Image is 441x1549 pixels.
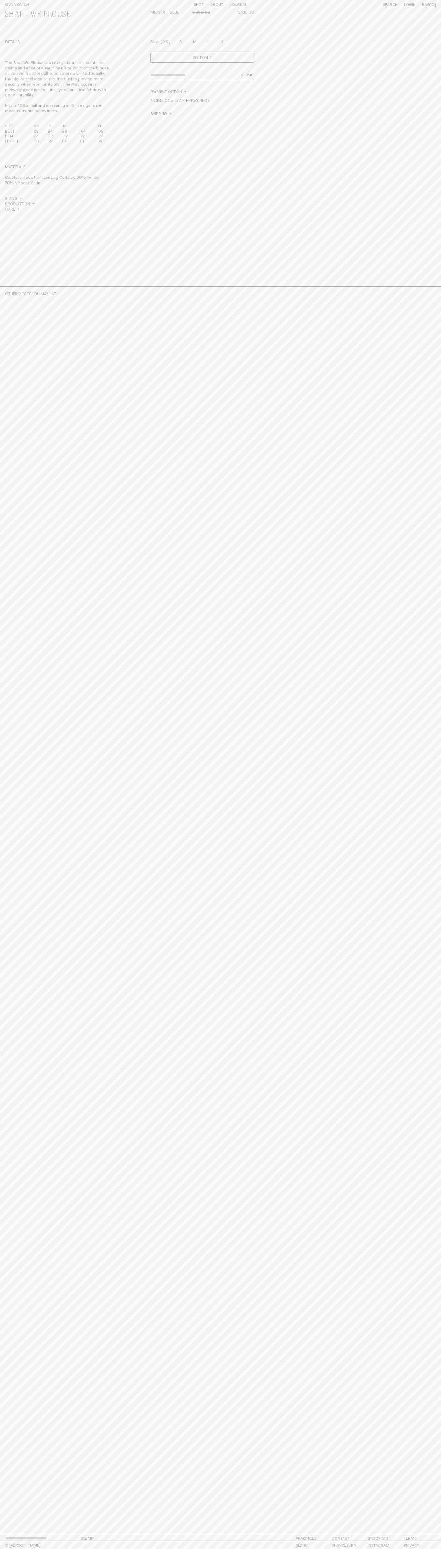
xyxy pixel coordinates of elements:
td: 99 [56,129,73,135]
a: Ship/Return [332,1544,356,1548]
a: Instagram [368,1544,389,1548]
td: 60 [56,139,73,144]
a: (INFO) [197,99,209,103]
a: Search [383,3,398,7]
summary: About [210,3,223,8]
h4: Details [5,40,109,45]
a: Home [5,3,29,7]
td: 112 [44,134,56,139]
td: 58 [29,139,44,144]
span: $360.00 [192,11,210,15]
td: 117 [56,134,73,139]
p: Size: [150,40,159,45]
th: L [73,124,91,129]
th: HEM [5,134,29,139]
th: XL [91,124,109,129]
button: Submit [81,1537,94,1541]
span: $180.00 [238,11,254,15]
summary: Production [5,202,35,207]
td: 61 [73,139,91,144]
span: Bag [422,3,430,7]
th: BUST [5,129,29,135]
td: 59 [44,139,56,144]
p: S [179,40,182,45]
a: Sizing [296,1544,308,1548]
th: XS [29,124,44,129]
a: Practices [296,1537,316,1541]
span: Submit [241,73,254,77]
td: 122 [73,134,91,139]
h4: Materials [5,165,109,170]
th: SIZE [5,124,29,129]
a: Terms [404,1537,416,1541]
a: Shipping [150,112,172,117]
a: Privacy [404,1544,419,1548]
td: 109 [91,129,109,135]
h3: Midnight Blue [150,10,179,35]
p: Carefully made from Lenzing Certified 30% Tencel 70% Viscose Satin [5,175,109,186]
button: Submit [241,73,254,78]
h2: Shall We Blouse [5,10,109,19]
a: Shop [194,3,204,7]
td: 104 [73,129,91,135]
th: LENGTH [5,139,29,144]
th: M [56,124,73,129]
a: Stockists [368,1537,388,1541]
h2: OTHER PIECES YOU MAY LIKE [5,292,218,297]
summary: Care [5,207,20,213]
a: Journal [230,3,247,7]
td: 94 [44,129,56,135]
td: 23 [29,134,44,139]
th: S [44,124,56,129]
td: 127 [91,134,109,139]
td: 62 [91,139,109,144]
a: Sizing [5,196,22,202]
a: Login [404,3,416,7]
span: $45.00 [156,99,170,103]
span: [0] [430,3,436,7]
div: Enquire [150,53,254,63]
div: 4 x with AFTERPAY [150,95,254,112]
a: Contact [332,1537,350,1541]
p: Mya is 168cm tall and is wearing an S - see garment measurements below in cm. [5,103,109,120]
p: The Shall We Blouse is a new garment that combines drama and ease of wear in one. The collar of t... [5,61,109,98]
h2: © [PERSON_NAME] [5,1544,109,1548]
summary: Payment Option [150,90,186,95]
td: 89 [29,129,44,135]
p: XS [163,40,168,45]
